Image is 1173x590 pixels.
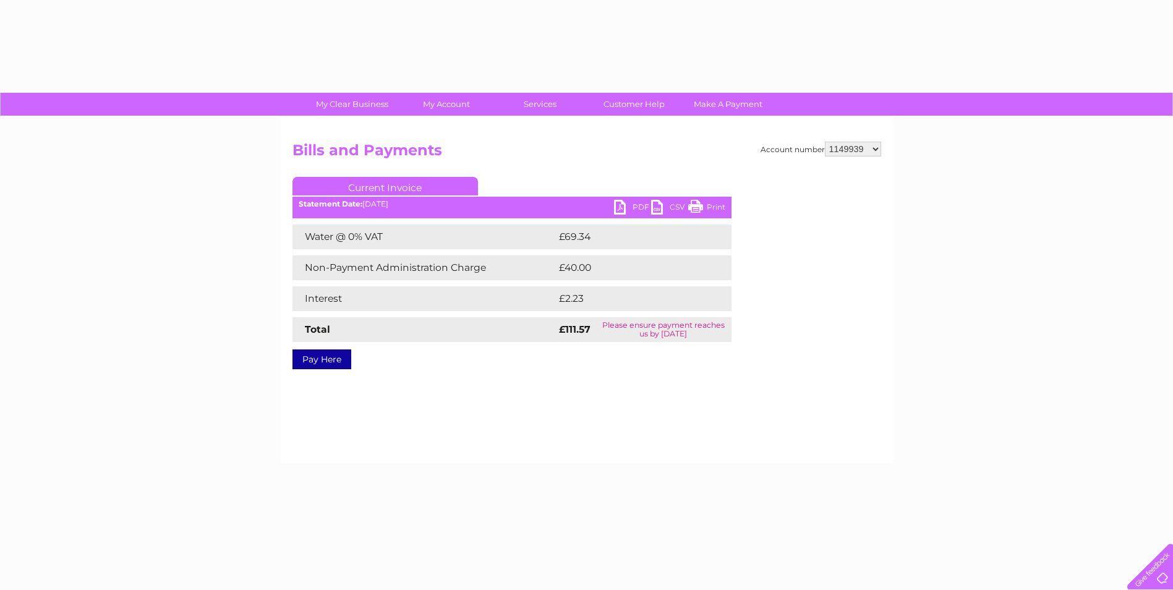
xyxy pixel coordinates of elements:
[292,200,732,208] div: [DATE]
[651,200,688,218] a: CSV
[489,93,591,116] a: Services
[395,93,497,116] a: My Account
[556,224,707,249] td: £69.34
[305,323,330,335] strong: Total
[761,142,881,156] div: Account number
[583,93,685,116] a: Customer Help
[677,93,779,116] a: Make A Payment
[301,93,403,116] a: My Clear Business
[299,199,362,208] b: Statement Date:
[559,323,591,335] strong: £111.57
[688,200,725,218] a: Print
[292,142,881,165] h2: Bills and Payments
[292,286,556,311] td: Interest
[556,286,702,311] td: £2.23
[614,200,651,218] a: PDF
[292,224,556,249] td: Water @ 0% VAT
[292,255,556,280] td: Non-Payment Administration Charge
[556,255,707,280] td: £40.00
[292,349,351,369] a: Pay Here
[595,317,732,342] td: Please ensure payment reaches us by [DATE]
[292,177,478,195] a: Current Invoice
